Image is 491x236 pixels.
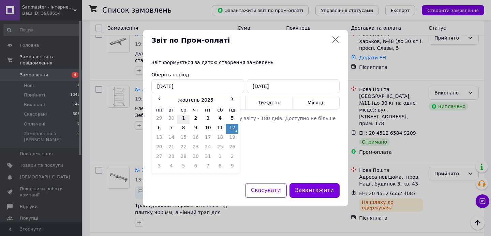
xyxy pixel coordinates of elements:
td: 20 [153,143,165,153]
span: › [226,95,238,102]
td: 7 [202,162,214,172]
td: 1 [214,153,226,162]
span: ‹ [153,95,165,102]
td: 16 [190,134,202,143]
td: 12 [226,124,238,134]
th: нд [226,105,238,115]
td: 4 [165,162,178,172]
td: 13 [153,134,165,143]
th: чт [190,105,202,115]
th: пн [153,105,165,115]
td: 5 [177,162,190,172]
td: 17 [202,134,214,143]
th: пт [202,105,214,115]
td: 27 [153,153,165,162]
td: 31 [202,153,214,162]
td: 9 [190,124,202,134]
td: 25 [214,143,226,153]
td: 11 [214,124,226,134]
td: 30 [165,115,178,124]
span: Звіт по Пром-оплаті [151,35,329,45]
td: 29 [177,153,190,162]
td: 6 [190,162,202,172]
td: 21 [165,143,178,153]
td: 29 [153,115,165,124]
div: Оберіть період [151,71,340,78]
th: сб [214,105,226,115]
button: Місяць [293,96,340,109]
td: 22 [177,143,190,153]
button: Тиждень [246,96,293,109]
td: 19 [226,134,238,143]
td: 3 [202,115,214,124]
div: Звіт формується за датою створення замовлень [151,59,340,66]
td: 6 [153,124,165,134]
button: Скасувати [245,183,287,198]
td: 30 [190,153,202,162]
span: Максимальний період для експорту звіту - 180 днів. Доступно не більше 3-х скачувань звіту на годину. [151,116,336,128]
td: 15 [177,134,190,143]
td: 8 [214,162,226,172]
td: 14 [165,134,178,143]
th: жовтень 2025 [165,95,226,105]
td: 1 [177,115,190,124]
td: 8 [177,124,190,134]
td: 18 [214,134,226,143]
td: 26 [226,143,238,153]
th: ср [177,105,190,115]
td: 3 [153,162,165,172]
td: 5 [226,115,238,124]
td: 2 [190,115,202,124]
td: 23 [190,143,202,153]
td: 24 [202,143,214,153]
td: 28 [165,153,178,162]
th: вт [165,105,178,115]
td: 4 [214,115,226,124]
td: 9 [226,162,238,172]
td: 7 [165,124,178,134]
td: 2 [226,153,238,162]
td: 10 [202,124,214,134]
button: Завантажити [289,183,340,198]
